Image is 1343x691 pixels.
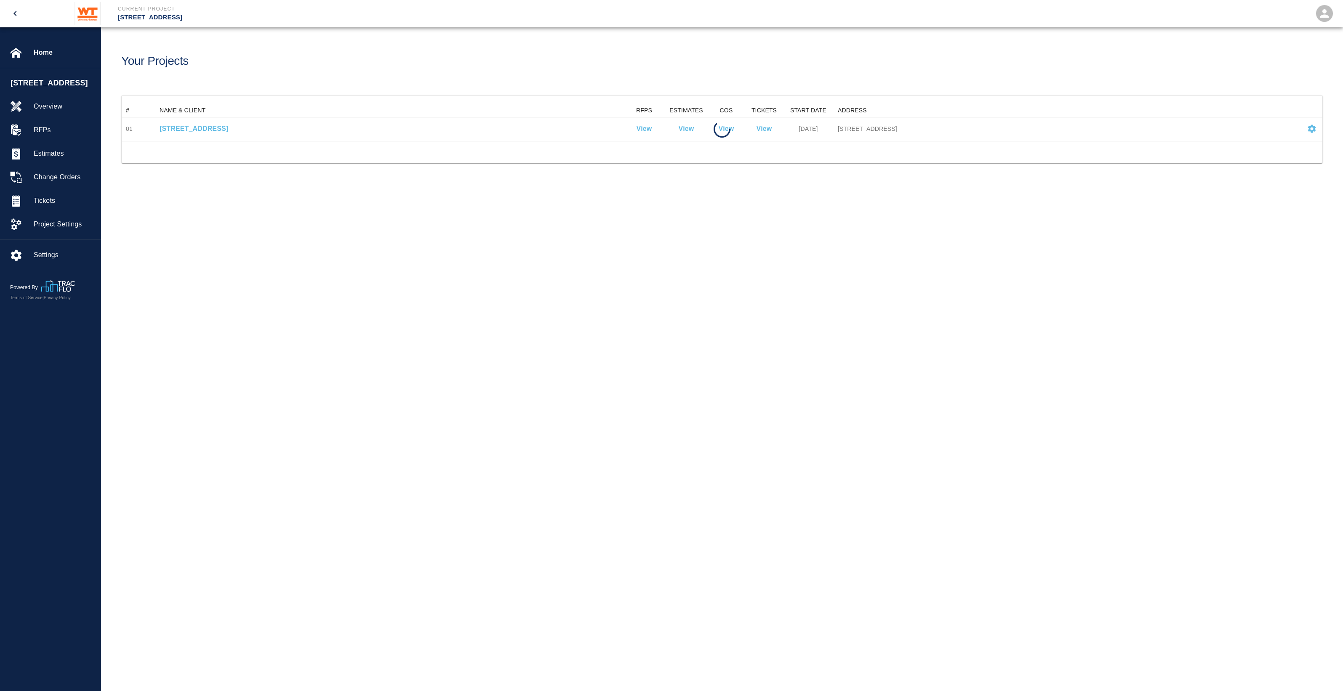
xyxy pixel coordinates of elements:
div: ADDRESS [838,104,867,117]
div: RFPS [623,104,665,117]
div: ESTIMATES [669,104,703,117]
div: ESTIMATES [665,104,707,117]
p: Current Project [118,5,717,13]
span: Change Orders [34,172,94,182]
img: TracFlo [41,280,75,292]
div: COS [720,104,733,117]
div: NAME & CLIENT [160,104,205,117]
a: [STREET_ADDRESS] [160,124,619,134]
div: TICKETS [751,104,777,117]
span: Overview [34,101,94,112]
a: View [637,124,652,134]
div: NAME & CLIENT [155,104,623,117]
span: | [43,295,44,300]
div: ADDRESS [834,104,1301,117]
div: START DATE [790,104,826,117]
div: RFPS [636,104,652,117]
a: View [719,124,734,134]
span: Estimates [34,149,94,159]
button: Settings [1303,120,1320,137]
a: View [679,124,694,134]
img: Whiting-Turner [75,2,101,25]
span: Settings [34,250,94,260]
button: open drawer [5,3,25,24]
span: [STREET_ADDRESS] [11,77,96,89]
div: 01 [126,125,133,133]
h1: Your Projects [121,54,189,68]
div: # [126,104,129,117]
p: Powered By [10,284,41,291]
p: [STREET_ADDRESS] [118,13,717,22]
div: COS [707,104,745,117]
span: Home [34,48,94,58]
a: Privacy Policy [44,295,71,300]
div: TICKETS [745,104,783,117]
div: START DATE [783,104,834,117]
span: RFPs [34,125,94,135]
a: Terms of Service [10,295,43,300]
div: [STREET_ADDRESS] [838,125,1297,133]
div: [DATE] [783,117,834,141]
a: View [757,124,772,134]
span: Tickets [34,196,94,206]
span: Project Settings [34,219,94,229]
div: # [122,104,155,117]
